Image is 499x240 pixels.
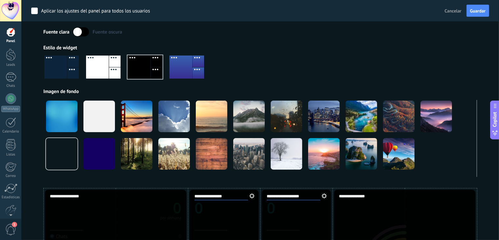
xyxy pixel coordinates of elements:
[1,84,20,88] div: Chats
[12,222,17,227] span: 1
[43,88,477,95] div: Imagen de fondo
[1,63,20,67] div: Leads
[43,29,69,35] div: Fuente clara
[492,112,498,127] span: Copilot
[1,130,20,134] div: Calendario
[93,29,122,35] div: Fuente oscura
[1,195,20,200] div: Estadísticas
[466,5,489,17] button: Guardar
[1,39,20,43] div: Panel
[41,8,150,14] div: Aplicar los ajustes del panel para todos los usuarios
[43,45,477,51] div: Estilo de widget
[445,8,462,14] span: Cancelar
[1,174,20,178] div: Correo
[1,153,20,157] div: Listas
[470,9,486,13] span: Guardar
[442,6,464,16] button: Cancelar
[1,106,20,112] div: WhatsApp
